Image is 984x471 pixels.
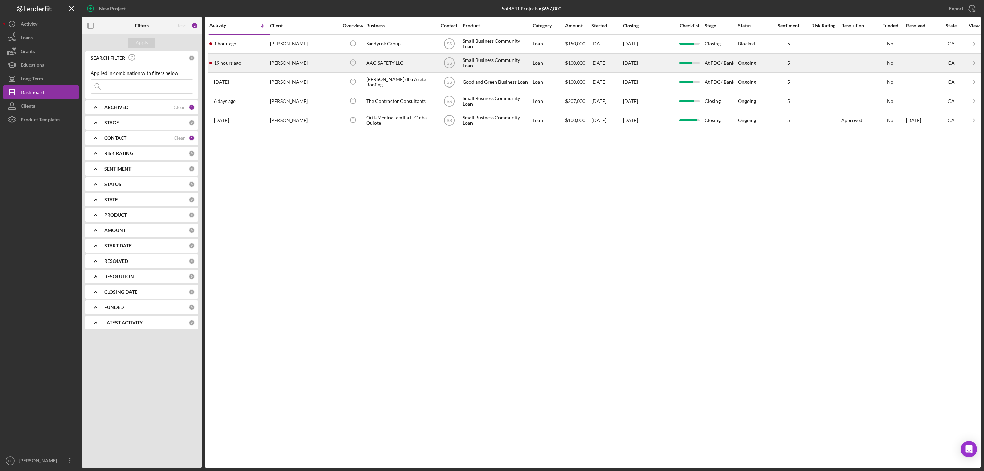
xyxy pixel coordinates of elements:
[623,60,638,66] time: [DATE]
[189,320,195,326] div: 0
[104,212,127,218] b: PRODUCT
[104,105,128,110] b: ARCHIVED
[189,135,195,141] div: 1
[104,258,128,264] b: RESOLVED
[104,289,137,295] b: CLOSING DATE
[771,41,806,46] div: 5
[189,120,195,126] div: 0
[738,118,756,123] div: Ongoing
[565,111,591,130] div: $100,000
[771,79,806,85] div: 5
[841,118,862,123] div: Approved
[91,55,125,61] b: SEARCH FILTER
[623,117,638,123] time: [DATE]
[104,274,134,279] b: RESOLUTION
[214,41,236,46] time: 2025-08-14 16:54
[82,2,133,15] button: New Project
[533,54,564,72] div: Loan
[3,44,79,58] a: Grants
[875,79,905,85] div: No
[3,31,79,44] a: Loans
[463,35,531,53] div: Small Business Community Loan
[3,58,79,72] button: Educational
[174,135,185,141] div: Clear
[738,98,756,104] div: Ongoing
[906,23,937,28] div: Resolved
[771,60,806,66] div: 5
[591,23,622,28] div: Started
[3,99,79,113] button: Clients
[949,2,963,15] div: Export
[270,111,338,130] div: [PERSON_NAME]
[738,41,755,46] div: Blocked
[875,118,905,123] div: No
[189,181,195,187] div: 0
[533,23,564,28] div: Category
[104,228,126,233] b: AMOUNT
[446,61,452,66] text: SS
[174,105,185,110] div: Clear
[189,104,195,110] div: 1
[189,197,195,203] div: 0
[961,441,977,457] div: Open Intercom Messenger
[705,23,737,28] div: Stage
[533,73,564,91] div: Loan
[214,98,236,104] time: 2025-08-08 16:40
[189,166,195,172] div: 0
[565,92,591,110] div: $207,000
[738,79,756,85] div: Ongoing
[91,70,193,76] div: Applied in combination with filters below
[591,111,622,130] div: [DATE]
[20,113,60,128] div: Product Templates
[189,150,195,157] div: 0
[771,23,806,28] div: Sentiment
[502,6,561,11] div: 5 of 4641 Projects • $657,000
[189,55,195,61] div: 0
[3,17,79,31] a: Activity
[104,166,131,172] b: SENTIMENT
[340,23,366,28] div: Overview
[3,85,79,99] a: Dashboard
[806,23,840,28] div: Risk Rating
[565,23,591,28] div: Amount
[533,92,564,110] div: Loan
[20,17,37,32] div: Activity
[3,454,79,468] button: SS[PERSON_NAME]
[875,41,905,46] div: No
[771,98,806,104] div: 5
[20,85,44,101] div: Dashboard
[938,23,965,28] div: State
[8,459,13,463] text: SS
[463,23,531,28] div: Product
[3,113,79,126] a: Product Templates
[738,23,771,28] div: Status
[938,79,965,85] div: CA
[705,35,737,53] div: Closing
[135,23,149,28] b: Filters
[104,197,118,202] b: STATE
[270,73,338,91] div: [PERSON_NAME]
[3,72,79,85] button: Long-Term
[623,98,638,104] time: [DATE]
[533,111,564,130] div: Loan
[446,118,452,123] text: SS
[565,35,591,53] div: $150,000
[906,111,937,130] div: [DATE]
[104,320,143,325] b: LATEST ACTIVITY
[705,54,737,72] div: At FDC/iBank
[189,289,195,295] div: 0
[176,23,188,28] div: Reset
[20,58,46,73] div: Educational
[705,92,737,110] div: Closing
[104,135,126,141] b: CONTACT
[209,23,240,28] div: Activity
[463,92,531,110] div: Small Business Community Loan
[99,2,126,15] div: New Project
[591,54,622,72] div: [DATE]
[875,98,905,104] div: No
[189,212,195,218] div: 0
[591,35,622,53] div: [DATE]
